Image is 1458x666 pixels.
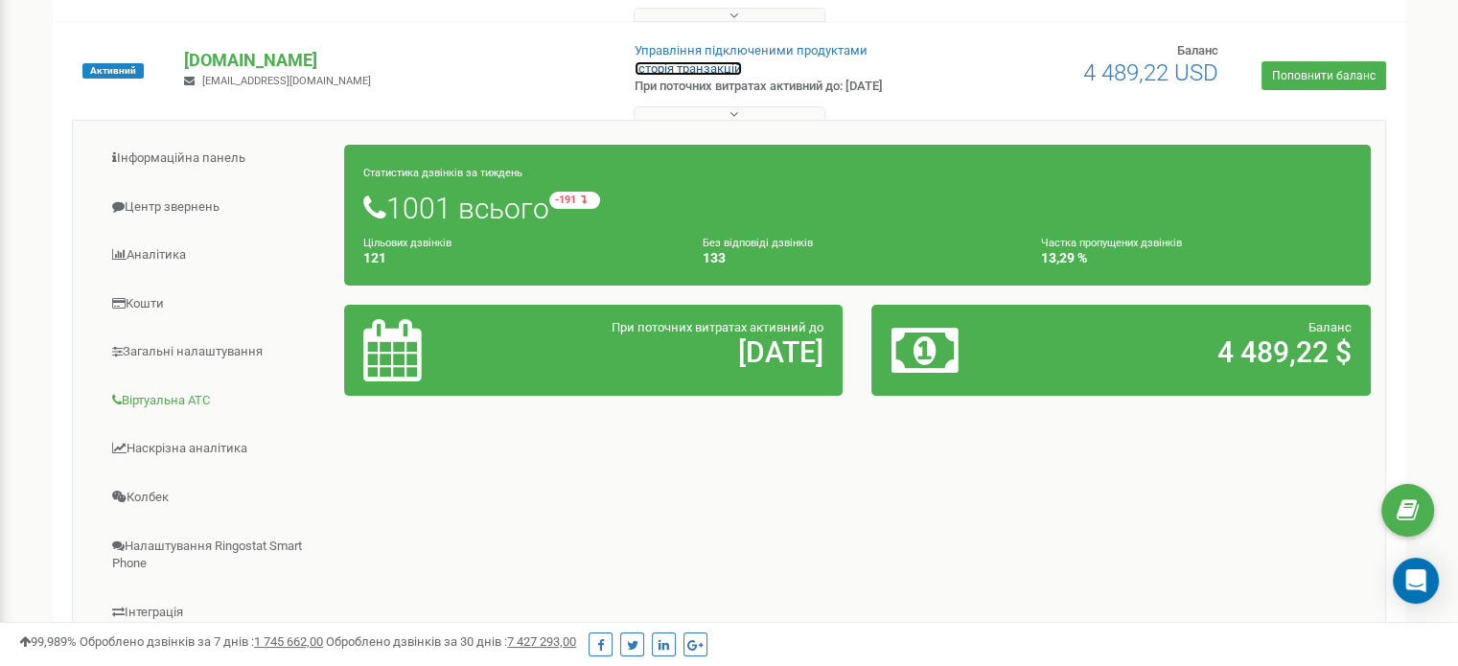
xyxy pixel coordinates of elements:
[87,184,345,231] a: Центр звернень
[87,232,345,279] a: Аналiтика
[507,634,576,649] u: 7 427 293,00
[363,237,451,249] small: Цільових дзвінків
[87,589,345,636] a: Інтеграція
[635,61,742,76] a: Історія транзакцій
[703,251,1013,265] h4: 133
[82,63,144,79] span: Активний
[326,634,576,649] span: Оброблено дзвінків за 30 днів :
[612,320,823,334] span: При поточних витратах активний до
[363,192,1352,224] h1: 1001 всього
[202,75,371,87] span: [EMAIL_ADDRESS][DOMAIN_NAME]
[1041,251,1352,265] h4: 13,29 %
[80,634,323,649] span: Оброблено дзвінків за 7 днів :
[1083,59,1218,86] span: 4 489,22 USD
[1041,237,1182,249] small: Частка пропущених дзвінків
[184,48,603,73] p: [DOMAIN_NAME]
[87,329,345,376] a: Загальні налаштування
[87,281,345,328] a: Кошти
[19,634,77,649] span: 99,989%
[1261,61,1386,90] a: Поповнити баланс
[1393,558,1439,604] div: Open Intercom Messenger
[87,135,345,182] a: Інформаційна панель
[87,425,345,472] a: Наскрізна аналітика
[1177,43,1218,57] span: Баланс
[87,378,345,425] a: Віртуальна АТС
[703,237,813,249] small: Без відповіді дзвінків
[363,167,522,179] small: Статистика дзвінків за тиждень
[526,336,823,368] h2: [DATE]
[1054,336,1352,368] h2: 4 489,22 $
[549,192,600,209] small: -191
[363,251,674,265] h4: 121
[87,474,345,521] a: Колбек
[1308,320,1352,334] span: Баланс
[635,78,941,96] p: При поточних витратах активний до: [DATE]
[635,43,868,57] a: Управління підключеними продуктами
[87,523,345,587] a: Налаштування Ringostat Smart Phone
[254,634,323,649] u: 1 745 662,00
